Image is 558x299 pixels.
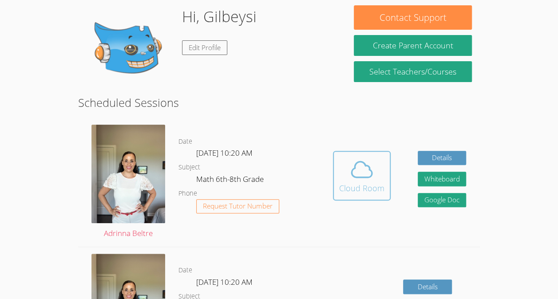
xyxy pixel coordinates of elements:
a: Google Doc [418,193,467,208]
dt: Date [178,265,192,276]
span: [DATE] 10:20 AM [196,277,253,287]
dt: Phone [178,188,197,199]
button: Contact Support [354,5,471,30]
dt: Subject [178,162,200,173]
dd: Math 6th-8th Grade [196,173,265,188]
a: Select Teachers/Courses [354,61,471,82]
a: Edit Profile [182,40,227,55]
h1: Hi, Gilbeysi [182,5,257,28]
a: Adrinna Beltre [91,125,165,240]
span: Request Tutor Number [203,203,273,209]
a: Details [418,151,467,165]
img: default.png [86,5,175,94]
h2: Scheduled Sessions [78,94,480,111]
button: Create Parent Account [354,35,471,56]
dt: Date [178,136,192,147]
button: Request Tutor Number [196,199,279,214]
a: Details [403,279,452,294]
button: Cloud Room [333,151,391,201]
span: [DATE] 10:20 AM [196,148,253,158]
div: Cloud Room [339,182,384,194]
img: IMG_9685.jpeg [91,125,165,223]
button: Whiteboard [418,172,467,186]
